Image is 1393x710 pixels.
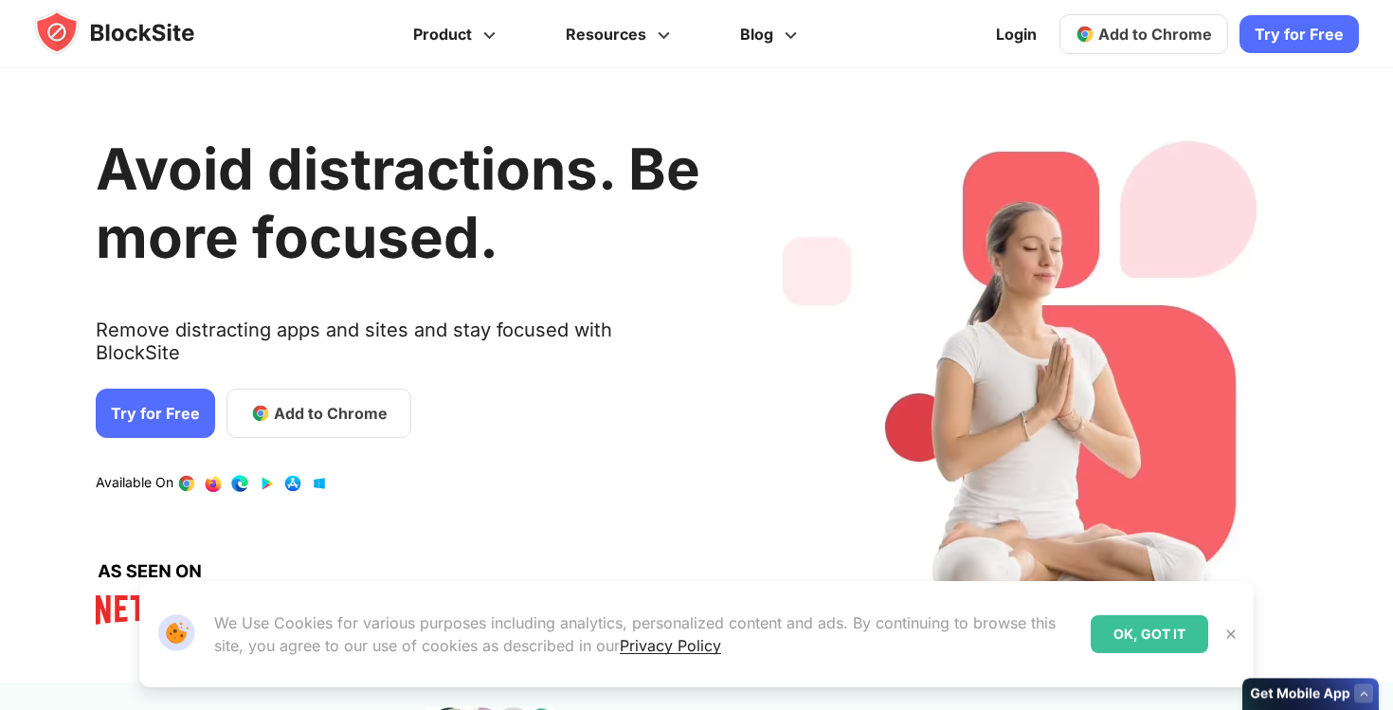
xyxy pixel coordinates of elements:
text: Available On [96,474,173,493]
h1: Avoid distractions. Be more focused. [96,135,700,271]
a: Add to Chrome [1059,14,1228,54]
a: Try for Free [96,389,215,438]
div: OK, GOT IT [1091,615,1208,653]
img: blocksite-icon.5d769676.svg [34,9,231,55]
text: Remove distracting apps and sites and stay focused with BlockSite [96,319,700,379]
a: Try for Free [1239,15,1359,53]
span: Add to Chrome [1098,25,1212,44]
a: Login [985,11,1048,57]
p: We Use Cookies for various purposes including analytics, personalized content and ads. By continu... [214,611,1076,657]
img: chrome-icon.svg [1076,25,1094,44]
button: Close [1219,622,1243,646]
span: Add to Chrome [274,402,388,425]
a: Add to Chrome [226,389,411,438]
img: Close [1223,627,1239,642]
a: Privacy Policy [620,636,721,655]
